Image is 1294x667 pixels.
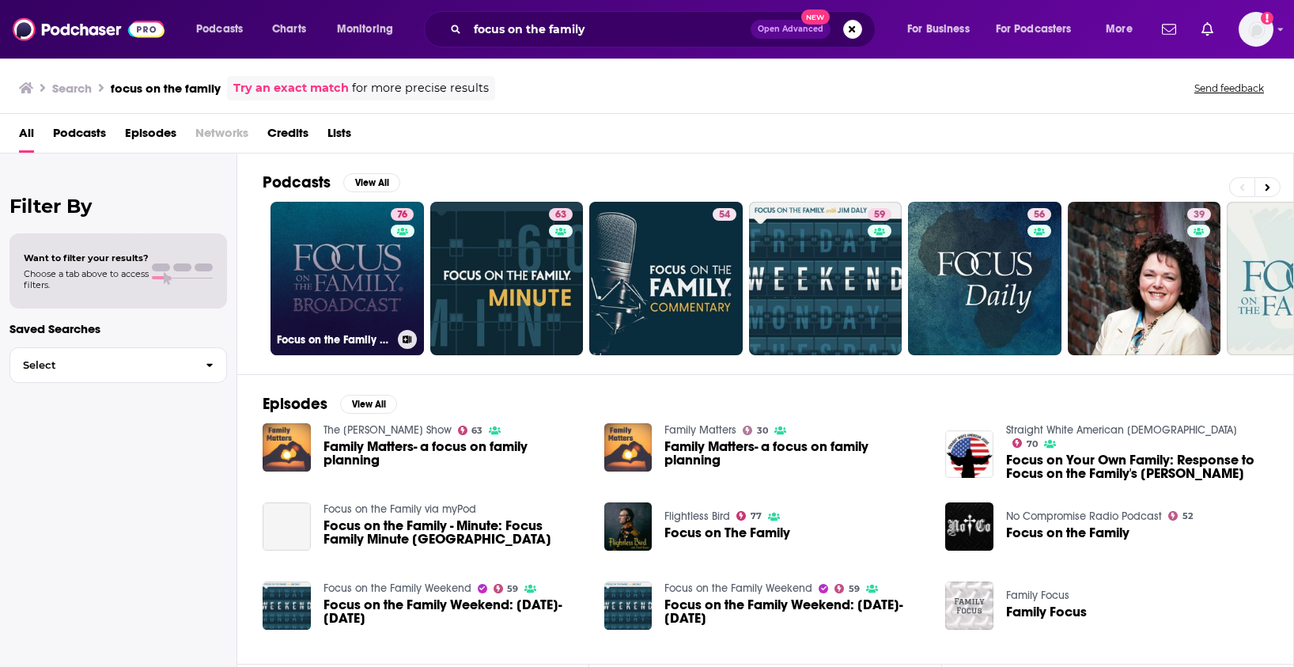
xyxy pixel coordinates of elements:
h3: Search [52,81,92,96]
a: 39 [1068,202,1221,355]
img: Family Matters- a focus on family planning [263,423,311,472]
span: For Podcasters [996,18,1072,40]
span: for more precise results [352,79,489,97]
a: 63 [430,202,584,355]
button: Show profile menu [1239,12,1273,47]
a: Show notifications dropdown [1195,16,1220,43]
span: Podcasts [196,18,243,40]
a: Show notifications dropdown [1156,16,1182,43]
span: Focus on the Family - Minute: Focus Family Minute [GEOGRAPHIC_DATA] [323,519,585,546]
h2: Episodes [263,394,327,414]
img: Focus on the Family Weekend: Sep. 21-22 2024 [604,582,653,630]
button: Send feedback [1190,81,1269,95]
span: New [801,9,830,25]
img: User Profile [1239,12,1273,47]
span: 30 [757,427,768,434]
img: Focus on the Family Weekend: Jun. 17-18 2023 [263,582,311,630]
a: 59 [749,202,902,355]
span: 70 [1027,441,1038,448]
img: Focus on the Family [945,502,993,551]
a: All [19,120,34,153]
a: Focus on the Family Weekend: Sep. 21-22 2024 [664,598,926,625]
input: Search podcasts, credits, & more... [467,17,751,42]
img: Focus on Your Own Family: Response to Focus on the Family's Jim Daly [945,430,993,479]
a: Focus on Your Own Family: Response to Focus on the Family's Jim Daly [1006,453,1268,480]
a: 56 [1027,208,1051,221]
a: No Compromise Radio Podcast [1006,510,1162,523]
button: Select [9,347,227,383]
span: 63 [555,207,566,223]
svg: Add a profile image [1261,12,1273,25]
span: 52 [1182,513,1193,520]
a: 76Focus on the Family Broadcast [271,202,424,355]
h3: Focus on the Family Broadcast [277,333,392,347]
button: open menu [896,17,989,42]
a: Focus on the Family Weekend [323,582,471,595]
button: View All [340,395,397,414]
a: Focus on the Family [1006,526,1129,540]
a: Family Matters- a focus on family planning [323,440,585,467]
a: Focus on the Family - Minute: Focus Family Minute Canada [323,519,585,546]
a: Focus on the Family via myPod [323,502,476,516]
span: 59 [874,207,885,223]
a: Focus on the Family - Minute: Focus Family Minute Canada [263,502,311,551]
a: Focus on the Family Weekend: Jun. 17-18 2023 [323,598,585,625]
a: 76 [391,208,414,221]
a: 59 [494,584,519,593]
h2: Podcasts [263,172,331,192]
a: PodcastsView All [263,172,400,192]
span: Charts [272,18,306,40]
button: open menu [1095,17,1152,42]
a: Family Matters- a focus on family planning [664,440,926,467]
span: Credits [267,120,308,153]
a: Straight White American Jesus [1006,423,1237,437]
a: Focus on the Family Weekend [664,582,812,595]
span: 59 [507,586,518,593]
a: 77 [736,511,762,521]
a: 59 [868,208,891,221]
span: Monitoring [337,18,393,40]
div: Search podcasts, credits, & more... [439,11,891,47]
span: For Business [907,18,970,40]
img: Family Matters- a focus on family planning [604,423,653,472]
button: open menu [326,17,414,42]
span: Podcasts [53,120,106,153]
a: Family Focus [1006,605,1087,619]
img: Family Focus [945,582,993,630]
span: 76 [397,207,407,223]
span: Want to filter your results? [24,252,149,263]
span: 56 [1034,207,1045,223]
h3: focus on the family [111,81,221,96]
a: 56 [908,202,1061,355]
a: 52 [1168,511,1193,521]
a: The Clement Manyathela Show [323,423,452,437]
span: Networks [195,120,248,153]
button: View All [343,173,400,192]
a: Focus on The Family [664,526,790,540]
a: Lists [327,120,351,153]
a: Episodes [125,120,176,153]
img: Podchaser - Follow, Share and Rate Podcasts [13,14,165,44]
span: 63 [471,427,482,434]
a: 70 [1012,438,1038,448]
span: Logged in as lsusanto [1239,12,1273,47]
img: Focus on The Family [604,502,653,551]
a: Flightless Bird [664,510,730,523]
a: Charts [262,17,316,42]
span: Select [10,360,193,370]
